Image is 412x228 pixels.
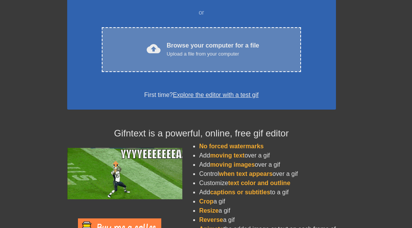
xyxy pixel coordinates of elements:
div: Browse your computer for a file [167,41,259,58]
a: Explore the editor with a test gif [173,92,258,98]
li: a gif [199,215,336,225]
li: Customize [199,179,336,188]
span: moving images [210,161,255,168]
span: captions or subtitles [210,189,270,195]
span: Resize [199,207,219,214]
li: a gif [199,206,336,215]
span: Crop [199,198,213,205]
img: football_small.gif [67,148,182,199]
span: No forced watermarks [199,143,264,149]
li: Add over a gif [199,160,336,169]
span: when text appears [219,171,273,177]
li: Add over a gif [199,151,336,160]
li: Add to a gif [199,188,336,197]
div: Upload a file from your computer [167,50,259,58]
div: First time? [77,90,326,100]
li: Control over a gif [199,169,336,179]
li: a gif [199,197,336,206]
div: or [87,8,316,17]
span: cloud_upload [147,42,160,56]
span: Reverse [199,217,223,223]
span: text color and outline [228,180,290,186]
h4: Gifntext is a powerful, online, free gif editor [67,128,336,139]
span: moving text [210,152,245,159]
